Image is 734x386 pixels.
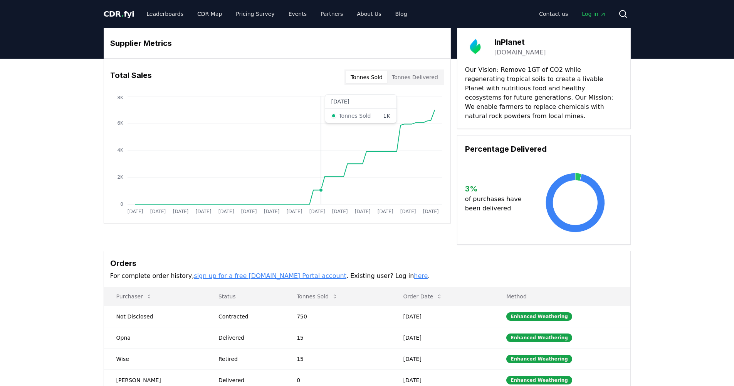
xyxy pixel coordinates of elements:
p: Method [500,293,624,300]
a: Events [282,7,313,21]
tspan: 0 [120,201,123,207]
tspan: 2K [117,174,124,180]
tspan: [DATE] [173,209,188,214]
button: Purchaser [110,289,158,304]
td: Wise [104,348,206,369]
a: CDR Map [191,7,228,21]
h3: 3 % [465,183,528,195]
tspan: [DATE] [423,209,438,214]
span: Log in [582,10,606,18]
td: [DATE] [391,327,494,348]
div: Enhanced Weathering [506,376,572,384]
h3: Percentage Delivered [465,143,623,155]
h3: Supplier Metrics [110,37,444,49]
img: InPlanet-logo [465,36,487,58]
p: of purchases have been delivered [465,195,528,213]
h3: InPlanet [494,36,546,48]
a: Pricing Survey [230,7,280,21]
div: Delivered [218,334,278,342]
div: Enhanced Weathering [506,312,572,321]
tspan: [DATE] [332,209,348,214]
td: [DATE] [391,306,494,327]
a: here [414,272,428,279]
tspan: 6K [117,120,124,126]
tspan: [DATE] [241,209,257,214]
td: Not Disclosed [104,306,206,327]
div: Delivered [218,376,278,384]
td: 15 [284,327,391,348]
a: Blog [389,7,413,21]
tspan: [DATE] [218,209,234,214]
p: Our Vision: Remove 1GT of CO2 while regenerating tropical soils to create a livable Planet with n... [465,65,623,121]
a: Contact us [533,7,574,21]
button: Tonnes Delivered [387,71,443,83]
a: [DOMAIN_NAME] [494,48,546,57]
tspan: 4K [117,147,124,153]
tspan: [DATE] [354,209,370,214]
a: Partners [314,7,349,21]
h3: Total Sales [110,69,152,85]
nav: Main [140,7,413,21]
tspan: [DATE] [286,209,302,214]
div: Enhanced Weathering [506,334,572,342]
td: 750 [284,306,391,327]
td: 15 [284,348,391,369]
tspan: [DATE] [195,209,211,214]
tspan: [DATE] [400,209,416,214]
button: Order Date [397,289,449,304]
div: Retired [218,355,278,363]
a: CDR.fyi [104,8,134,19]
tspan: [DATE] [150,209,166,214]
span: CDR fyi [104,9,134,19]
tspan: [DATE] [309,209,325,214]
button: Tonnes Sold [291,289,344,304]
td: [DATE] [391,348,494,369]
nav: Main [533,7,612,21]
a: Leaderboards [140,7,190,21]
tspan: [DATE] [377,209,393,214]
td: Opna [104,327,206,348]
p: For complete order history, . Existing user? Log in . [110,271,624,281]
tspan: [DATE] [127,209,143,214]
tspan: 8K [117,95,124,100]
a: Log in [576,7,612,21]
h3: Orders [110,257,624,269]
div: Enhanced Weathering [506,355,572,363]
a: About Us [351,7,387,21]
span: . [121,9,124,19]
button: Tonnes Sold [346,71,387,83]
p: Status [212,293,278,300]
tspan: [DATE] [264,209,279,214]
div: Contracted [218,313,278,320]
a: sign up for a free [DOMAIN_NAME] Portal account [194,272,346,279]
